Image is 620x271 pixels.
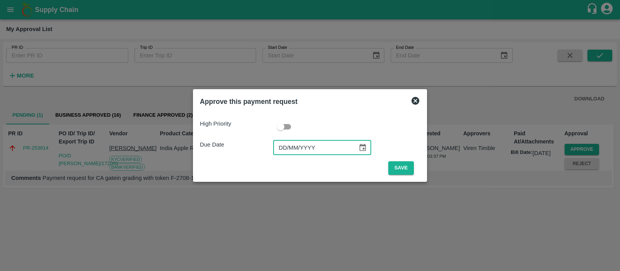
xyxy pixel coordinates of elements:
p: Due Date [200,140,273,149]
b: Approve this payment request [200,98,298,105]
button: Save [388,161,414,175]
p: High Priority [200,119,273,128]
button: Choose date [355,140,370,155]
input: Due Date [273,140,352,155]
